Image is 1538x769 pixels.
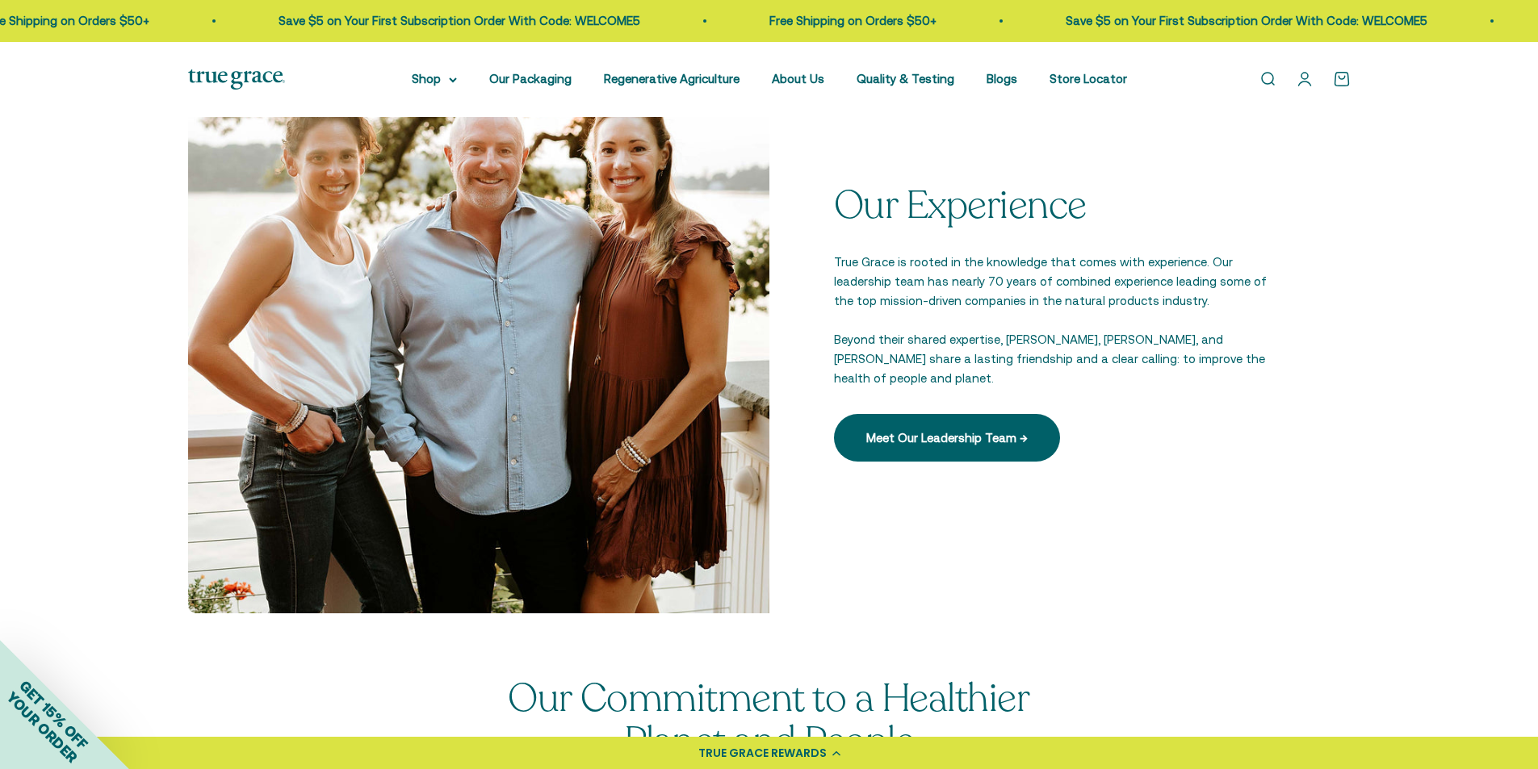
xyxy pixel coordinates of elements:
[834,414,1060,461] a: Meet Our Leadership Team →
[698,745,827,762] div: TRUE GRACE REWARDS
[188,32,769,613] img: Sara, Brian, Kristie
[755,14,922,27] a: Free Shipping on Orders $50+
[1050,72,1127,86] a: Store Locator
[1051,11,1413,31] p: Save $5 on Your First Subscription Order With Code: WELCOME5
[3,688,81,766] span: YOUR ORDER
[16,677,91,752] span: GET 15% OFF
[772,72,824,86] a: About Us
[857,72,954,86] a: Quality & Testing
[264,11,626,31] p: Save $5 on Your First Subscription Order With Code: WELCOME5
[834,185,1286,228] p: Our Experience
[604,72,740,86] a: Regenerative Agriculture
[834,253,1286,311] p: True Grace is rooted in the knowledge that comes with experience. Our leadership team has nearly ...
[987,72,1017,86] a: Blogs
[489,72,572,86] a: Our Packaging
[412,69,457,89] summary: Shop
[508,672,1029,767] split-lines: Our Commitment to a Healthier Planet and People
[834,330,1286,388] p: Beyond their shared expertise, [PERSON_NAME], [PERSON_NAME], and [PERSON_NAME] share a lasting fr...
